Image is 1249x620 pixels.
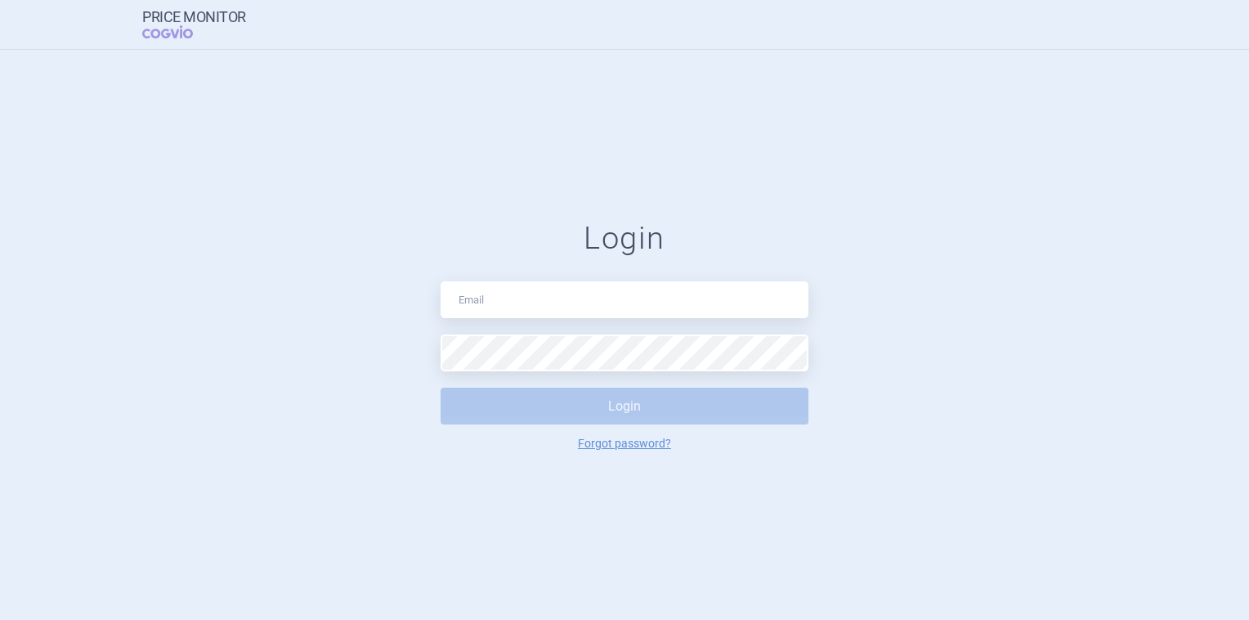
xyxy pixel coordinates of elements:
button: Login [441,388,808,425]
strong: Price Monitor [142,9,246,25]
input: Email [441,281,808,318]
a: Forgot password? [578,438,671,449]
h1: Login [441,220,808,258]
a: Price MonitorCOGVIO [142,9,246,40]
span: COGVIO [142,25,216,38]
